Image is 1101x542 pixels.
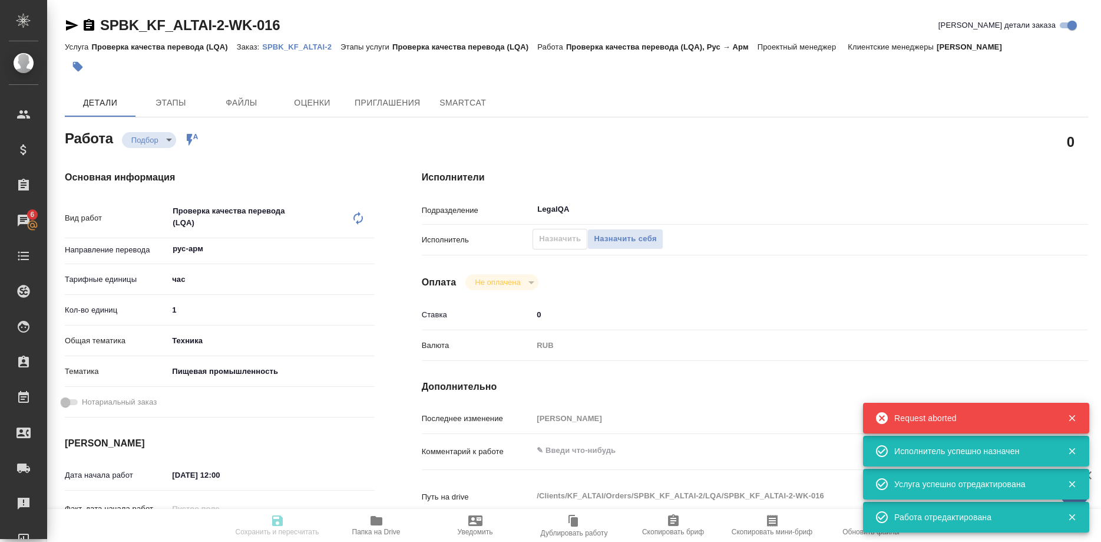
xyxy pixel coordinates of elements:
[894,445,1050,457] div: Исполнитель успешно назначен
[533,306,1032,323] input: ✎ Введи что-нибудь
[894,478,1050,490] div: Услуга успешно отредактирована
[723,509,822,542] button: Скопировать мини-бриф
[65,170,375,185] h4: Основная информация
[848,42,937,51] p: Клиентские менеджеры
[65,366,168,377] p: Тематика
[471,277,524,287] button: Не оплачена
[128,135,162,145] button: Подбор
[422,340,533,352] p: Валюта
[213,96,270,110] span: Файлы
[422,205,533,216] p: Подразделение
[422,413,533,425] p: Последнее изменение
[23,209,41,221] span: 6
[168,270,374,290] div: час
[422,309,533,321] p: Ставка
[465,274,538,290] div: Подбор
[533,336,1032,356] div: RUB
[1060,413,1084,423] button: Закрыть
[91,42,236,51] p: Проверка качества перевода (LQA)
[937,42,1011,51] p: [PERSON_NAME]
[822,509,921,542] button: Обновить файлы
[65,127,113,148] h2: Работа
[65,469,168,481] p: Дата начала работ
[537,42,566,51] p: Работа
[3,206,44,235] a: 6
[65,54,91,80] button: Добавить тэг
[368,248,371,250] button: Open
[422,275,457,290] h4: Оплата
[340,42,392,51] p: Этапы услуги
[758,42,839,51] p: Проектный менеджер
[168,362,374,382] div: Пищевая промышленность
[65,274,168,285] p: Тарифные единицы
[422,380,1088,394] h4: Дополнительно
[122,132,176,148] div: Подбор
[894,511,1050,523] div: Работа отредактирована
[100,17,280,33] a: SPBK_KF_ALTAI-2-WK-016
[168,331,374,351] div: Техника
[237,42,262,51] p: Заказ:
[236,528,319,536] span: Сохранить и пересчитать
[72,96,128,110] span: Детали
[422,170,1088,185] h4: Исполнители
[65,244,168,256] p: Направление перевода
[1060,479,1084,490] button: Закрыть
[1067,132,1074,152] h2: 0
[422,491,533,503] p: Путь на drive
[1060,512,1084,523] button: Закрыть
[566,42,758,51] p: Проверка качества перевода (LQA), Рус → Арм
[65,18,79,32] button: Скопировать ссылку для ЯМессенджера
[533,410,1032,427] input: Пустое поле
[82,396,157,408] span: Нотариальный заказ
[65,304,168,316] p: Кол-во единиц
[1060,446,1084,456] button: Закрыть
[642,528,704,536] span: Скопировать бриф
[284,96,340,110] span: Оценки
[65,503,168,515] p: Факт. дата начала работ
[392,42,537,51] p: Проверка качества перевода (LQA)
[352,528,401,536] span: Папка на Drive
[143,96,199,110] span: Этапы
[435,96,491,110] span: SmartCat
[426,509,525,542] button: Уведомить
[1026,208,1029,211] button: Open
[82,18,96,32] button: Скопировать ссылку
[422,234,533,246] p: Исполнитель
[228,509,327,542] button: Сохранить и пересчитать
[533,486,1032,506] textarea: /Clients/KF_ALTAI/Orders/SPBK_KF_ALTAI-2/LQA/SPBK_KF_ALTAI-2-WK-016
[458,528,493,536] span: Уведомить
[422,446,533,458] p: Комментарий к работе
[587,229,663,249] button: Назначить себя
[594,232,656,246] span: Назначить себя
[938,19,1056,31] span: [PERSON_NAME] детали заказа
[262,41,340,51] a: SPBK_KF_ALTAI-2
[842,528,900,536] span: Обновить файлы
[262,42,340,51] p: SPBK_KF_ALTAI-2
[65,212,168,224] p: Вид работ
[168,500,271,517] input: Пустое поле
[894,412,1050,424] div: Request aborted
[355,96,421,110] span: Приглашения
[541,529,608,537] span: Дублировать работу
[168,301,374,318] input: ✎ Введи что-нибудь
[327,509,426,542] button: Папка на Drive
[525,509,624,542] button: Дублировать работу
[65,335,168,347] p: Общая тематика
[732,528,812,536] span: Скопировать мини-бриф
[624,509,723,542] button: Скопировать бриф
[65,42,91,51] p: Услуга
[65,436,375,451] h4: [PERSON_NAME]
[168,467,271,484] input: ✎ Введи что-нибудь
